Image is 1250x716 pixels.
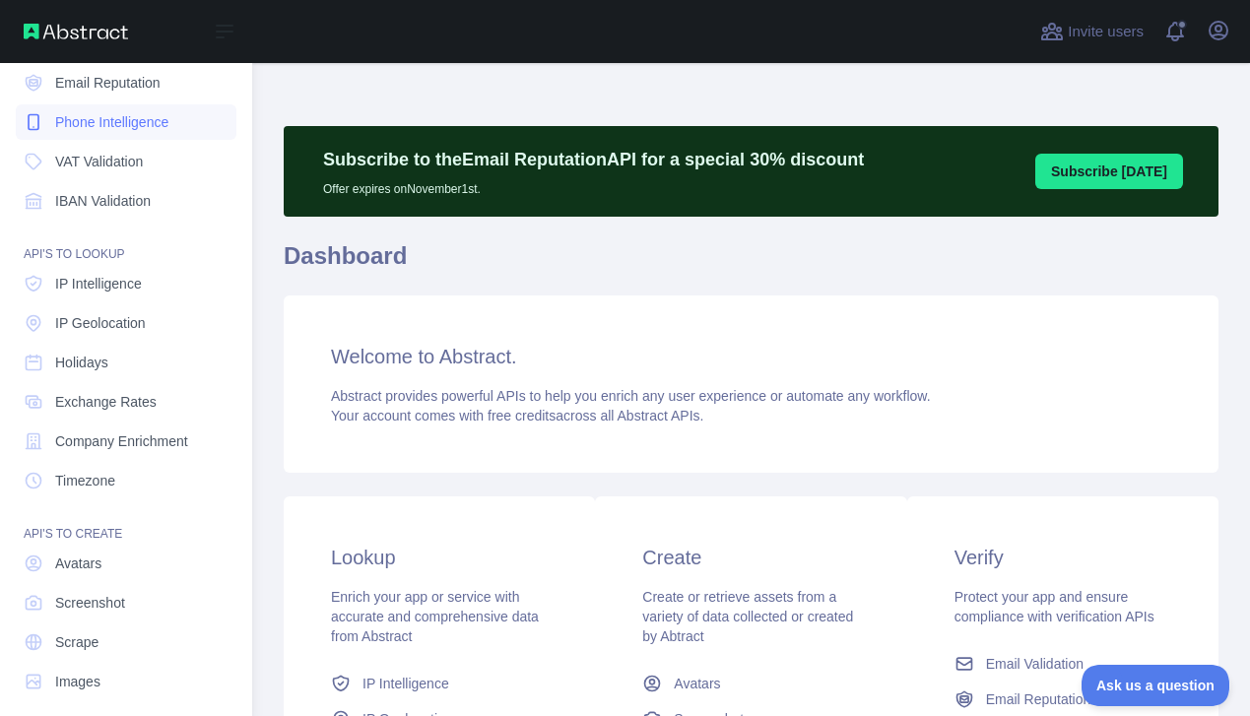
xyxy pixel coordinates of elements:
span: Enrich your app or service with accurate and comprehensive data from Abstract [331,589,539,644]
h3: Create [642,544,859,571]
span: Avatars [55,553,101,573]
a: IP Intelligence [16,266,236,301]
span: Invite users [1068,21,1144,43]
h3: Lookup [331,544,548,571]
a: Email Validation [947,646,1179,682]
div: API'S TO LOOKUP [16,223,236,262]
a: Images [16,664,236,699]
span: Email Validation [986,654,1084,674]
p: Offer expires on November 1st. [323,173,864,197]
span: Create or retrieve assets from a variety of data collected or created by Abtract [642,589,853,644]
span: IP Geolocation [55,313,146,333]
span: Abstract provides powerful APIs to help you enrich any user experience or automate any workflow. [331,388,931,404]
a: Holidays [16,345,236,380]
button: Invite users [1036,16,1148,47]
span: Timezone [55,471,115,490]
span: IP Intelligence [55,274,142,293]
h1: Dashboard [284,240,1218,288]
span: IBAN Validation [55,191,151,211]
a: Avatars [634,666,867,701]
a: Screenshot [16,585,236,620]
h3: Welcome to Abstract. [331,343,1171,370]
img: Abstract API [24,24,128,39]
a: Email Reputation [16,65,236,100]
a: Scrape [16,624,236,660]
span: Email Reputation [55,73,161,93]
div: API'S TO CREATE [16,502,236,542]
a: Company Enrichment [16,423,236,459]
span: Avatars [674,674,720,693]
span: Exchange Rates [55,392,157,412]
span: Company Enrichment [55,431,188,451]
a: IBAN Validation [16,183,236,219]
span: IP Intelligence [362,674,449,693]
button: Subscribe [DATE] [1035,154,1183,189]
a: VAT Validation [16,144,236,179]
a: Exchange Rates [16,384,236,420]
span: Holidays [55,353,108,372]
a: IP Geolocation [16,305,236,341]
span: Screenshot [55,593,125,613]
span: Phone Intelligence [55,112,168,132]
h3: Verify [954,544,1171,571]
a: Avatars [16,546,236,581]
a: Phone Intelligence [16,104,236,140]
p: Subscribe to the Email Reputation API for a special 30 % discount [323,146,864,173]
span: Your account comes with across all Abstract APIs. [331,408,703,423]
span: Protect your app and ensure compliance with verification APIs [954,589,1154,624]
span: Scrape [55,632,99,652]
iframe: Toggle Customer Support [1082,665,1230,706]
span: Images [55,672,100,691]
span: free credits [488,408,556,423]
span: VAT Validation [55,152,143,171]
span: Email Reputation [986,689,1091,709]
a: IP Intelligence [323,666,556,701]
a: Timezone [16,463,236,498]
